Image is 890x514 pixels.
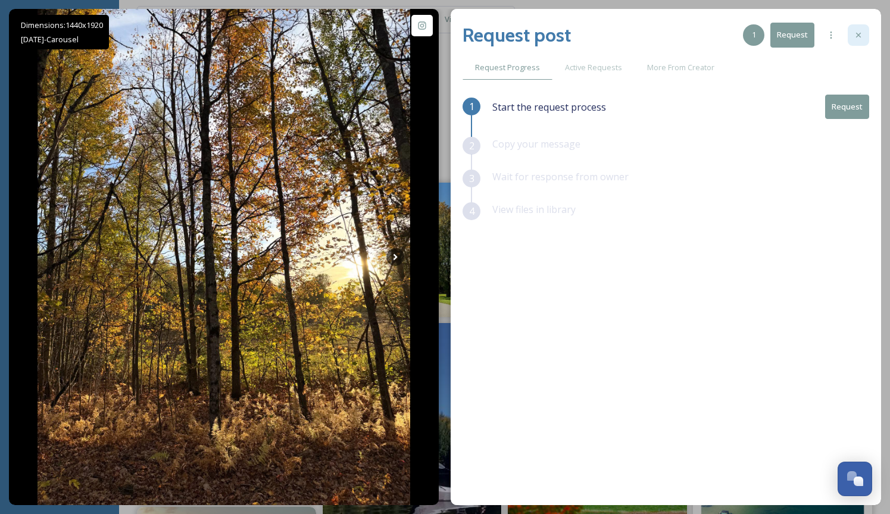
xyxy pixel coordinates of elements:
[21,20,103,30] span: Dimensions: 1440 x 1920
[469,171,474,186] span: 3
[838,462,872,496] button: Open Chat
[647,62,714,73] span: More From Creator
[752,29,756,40] span: 1
[825,95,869,119] button: Request
[469,99,474,114] span: 1
[463,21,571,49] h2: Request post
[492,100,606,114] span: Start the request process
[469,139,474,153] span: 2
[492,203,576,216] span: View files in library
[565,62,622,73] span: Active Requests
[475,62,540,73] span: Request Progress
[38,9,410,505] img: Fall in the Northeast 🍁🍂 #northeast #vermont #newhampshire #fallcolors #fallfoliage #northeastfal...
[469,204,474,218] span: 4
[21,34,79,45] span: [DATE] - Carousel
[492,137,580,151] span: Copy your message
[770,23,814,47] button: Request
[492,170,629,183] span: Wait for response from owner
